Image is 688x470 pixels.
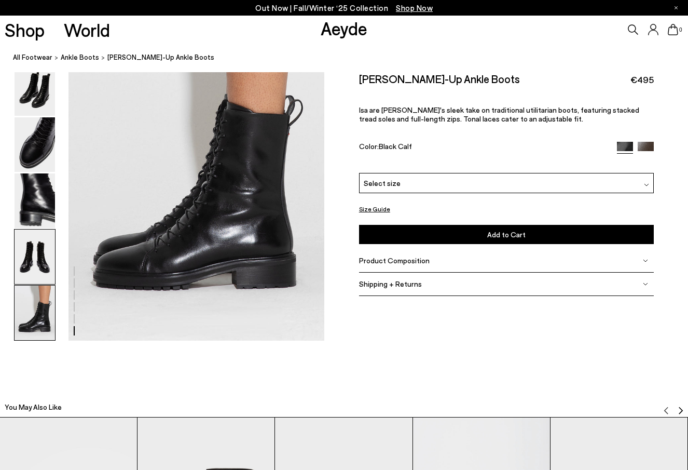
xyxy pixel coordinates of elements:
span: 0 [678,27,683,33]
span: Black Calf [379,142,412,151]
p: Out Now | Fall/Winter ‘25 Collection [255,2,433,15]
a: ankle boots [61,52,99,63]
button: Next slide [677,399,685,415]
span: Select size [364,178,401,189]
img: svg%3E [662,407,670,415]
span: Isa are [PERSON_NAME]'s sleek take on traditional utilitarian boots, featuring stacked tread sole... [359,105,639,123]
img: Isa Lace-Up Ankle Boots - Image 5 [15,230,55,284]
h2: You May Also Like [5,402,62,412]
img: Isa Lace-Up Ankle Boots - Image 2 [15,61,55,116]
a: World [64,21,110,39]
span: €495 [630,73,654,86]
button: Previous slide [662,399,670,415]
img: svg%3E [677,407,685,415]
span: Product Composition [359,256,430,265]
a: 0 [668,24,678,35]
span: Navigate to /collections/new-in [396,3,433,12]
button: Size Guide [359,203,390,216]
span: Add to Cart [487,230,526,239]
a: Aeyde [321,17,367,39]
img: svg%3E [643,258,648,263]
h2: [PERSON_NAME]-Up Ankle Boots [359,72,520,85]
span: Shipping + Returns [359,279,422,288]
button: Add to Cart [359,225,654,244]
span: [PERSON_NAME]-Up Ankle Boots [107,52,214,63]
div: Color: [359,142,607,154]
a: All Footwear [13,52,52,63]
img: Isa Lace-Up Ankle Boots - Image 4 [15,173,55,228]
img: Isa Lace-Up Ankle Boots - Image 3 [15,117,55,172]
nav: breadcrumb [13,44,688,72]
span: ankle boots [61,53,99,61]
a: Shop [5,21,45,39]
img: Isa Lace-Up Ankle Boots - Image 6 [15,286,55,340]
img: svg%3E [644,182,649,187]
img: svg%3E [643,281,648,287]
